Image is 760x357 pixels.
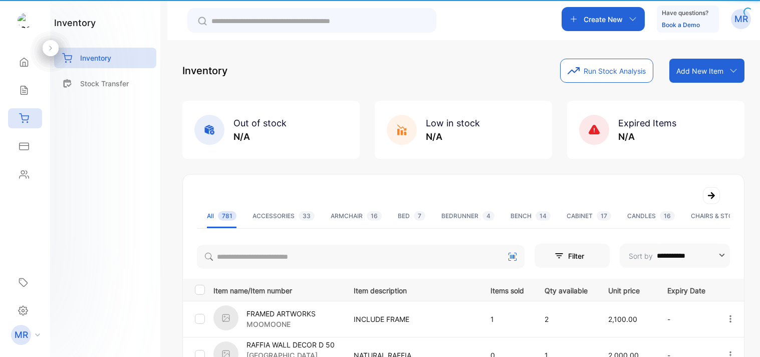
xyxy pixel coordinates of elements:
[667,314,705,324] p: -
[441,212,494,221] div: BEDRUNNER
[233,118,287,128] span: Out of stock
[246,339,341,350] p: RAFFIA WALL DECOR D 50
[662,8,708,18] p: Have questions?
[731,7,751,31] button: MR
[246,308,316,319] p: FRAMED ARTWORKS
[218,211,236,221] span: 781
[15,328,28,341] p: MR
[718,315,760,357] iframe: LiveChat chat widget
[299,211,315,221] span: 33
[560,59,653,83] button: Run Stock Analysis
[562,7,645,31] button: Create New
[608,315,637,323] span: 2,100.00
[662,21,700,29] a: Book a Demo
[246,319,316,329] p: MOOMOONE
[608,283,647,296] p: Unit price
[207,212,236,221] div: All
[354,283,470,296] p: Item description
[54,16,96,30] h1: inventory
[627,212,675,221] div: CANDLES
[618,118,676,128] span: Expired Items
[584,14,623,25] p: Create New
[511,212,551,221] div: BENCH
[545,314,588,324] p: 2
[618,130,676,143] p: N/A
[367,211,382,221] span: 16
[734,13,748,26] p: MR
[213,283,341,296] p: Item name/Item number
[252,212,315,221] div: ACCESSORIES
[80,53,111,63] p: Inventory
[545,283,588,296] p: Qty available
[426,130,480,143] p: N/A
[54,73,156,94] a: Stock Transfer
[54,48,156,68] a: Inventory
[536,211,551,221] span: 14
[398,212,425,221] div: BED
[676,66,723,76] p: Add New Item
[482,211,494,221] span: 4
[629,251,653,261] p: Sort by
[620,244,730,268] button: Sort by
[490,283,524,296] p: Items sold
[182,63,227,78] p: Inventory
[490,314,524,324] p: 1
[660,211,675,221] span: 16
[597,211,611,221] span: 17
[667,283,705,296] p: Expiry Date
[354,314,470,324] p: INCLUDE FRAME
[567,212,611,221] div: CABINET
[426,118,480,128] span: Low in stock
[18,13,33,28] img: logo
[233,130,287,143] p: N/A
[414,211,425,221] span: 7
[213,305,238,330] img: item
[80,78,129,89] p: Stock Transfer
[331,212,382,221] div: ARMCHAIR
